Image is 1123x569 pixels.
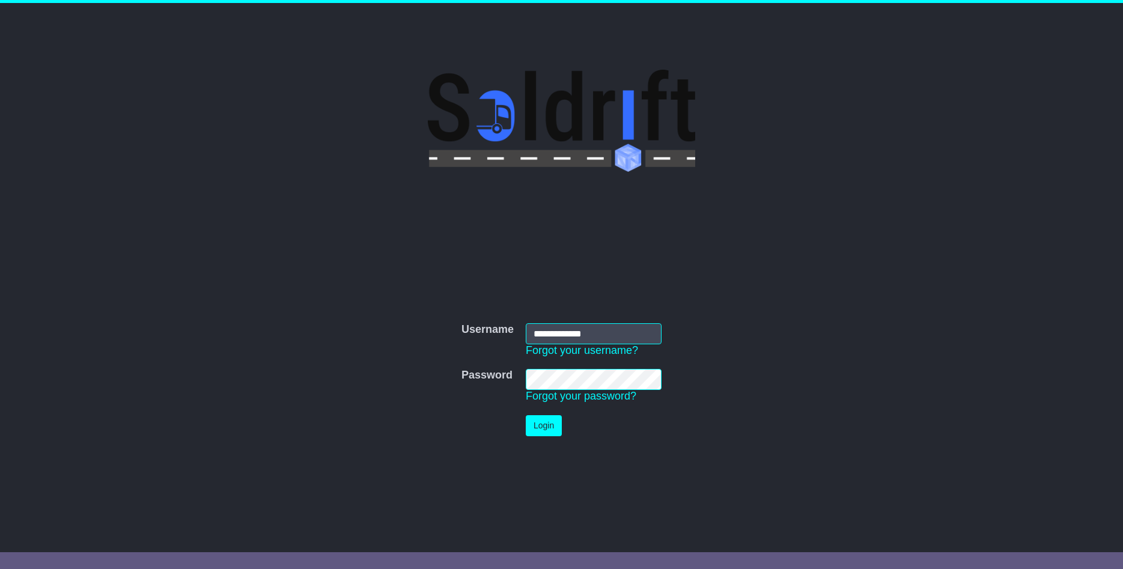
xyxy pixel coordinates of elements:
img: Soldrift Pty Ltd [428,70,695,172]
button: Login [526,415,562,436]
a: Forgot your username? [526,344,638,356]
label: Password [461,369,513,382]
label: Username [461,323,514,336]
a: Forgot your password? [526,390,636,402]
